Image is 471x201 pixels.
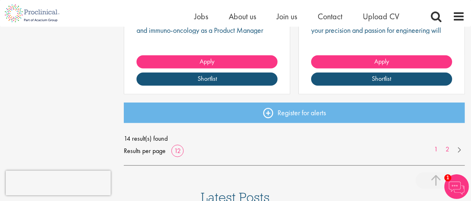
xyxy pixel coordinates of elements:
[124,145,166,157] span: Results per page
[137,55,278,69] a: Apply
[444,174,469,199] img: Chatbot
[200,57,214,66] span: Apply
[311,73,452,86] a: Shortlist
[444,174,451,181] span: 1
[171,146,184,155] a: 12
[137,73,278,86] a: Shortlist
[311,55,452,69] a: Apply
[124,103,465,123] a: Register for alerts
[6,171,111,195] iframe: reCAPTCHA
[318,11,342,22] a: Contact
[194,11,208,22] a: Jobs
[441,145,453,154] a: 2
[374,57,389,66] span: Apply
[363,11,399,22] a: Upload CV
[430,145,442,154] a: 1
[311,18,452,42] p: Join a cutting-edge pharmaceutical team where your precision and passion for engineering will hel...
[229,11,256,22] a: About us
[124,132,465,145] span: 14 result(s) found
[277,11,297,22] a: Join us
